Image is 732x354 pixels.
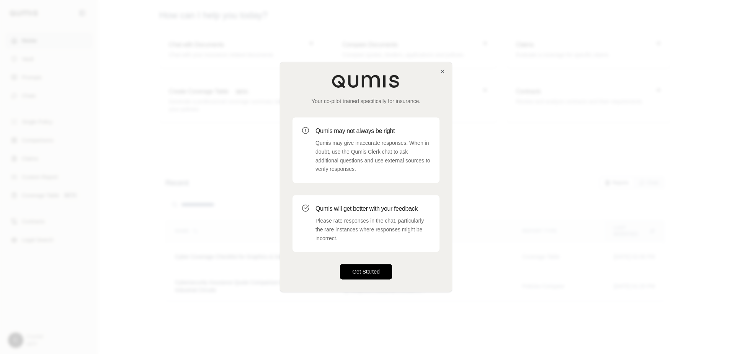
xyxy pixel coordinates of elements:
img: Qumis Logo [332,74,400,88]
p: Qumis may give inaccurate responses. When in doubt, use the Qumis Clerk chat to ask additional qu... [315,139,430,174]
p: Your co-pilot trained specifically for insurance. [292,97,440,105]
button: Get Started [340,264,392,280]
h3: Qumis may not always be right [315,126,430,136]
p: Please rate responses in the chat, particularly the rare instances where responses might be incor... [315,216,430,243]
h3: Qumis will get better with your feedback [315,204,430,213]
